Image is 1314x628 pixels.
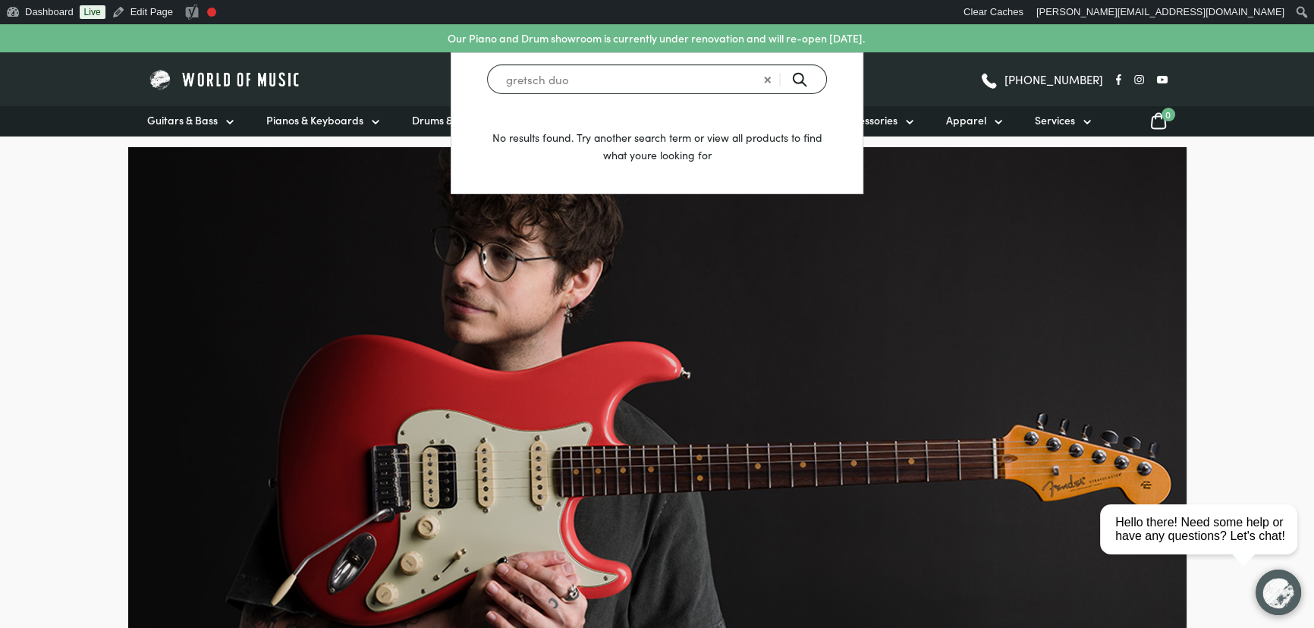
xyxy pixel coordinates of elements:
[147,112,218,128] span: Guitars & Bass
[207,8,216,17] div: Needs improvement
[266,112,363,128] span: Pianos & Keyboards
[451,53,863,193] div: No results found. Try another search term or view all products to find what youre looking for
[754,63,781,71] span: Clear
[841,112,897,128] span: Accessories
[412,112,508,128] span: Drums & Percussion
[1094,461,1314,628] iframe: Chat with our support team
[979,68,1103,91] a: [PHONE_NUMBER]
[448,30,865,46] p: Our Piano and Drum showroom is currently under renovation and will re-open [DATE].
[1035,112,1075,128] span: Services
[946,112,986,128] span: Apparel
[147,68,303,91] img: World of Music
[80,5,105,19] a: Live
[1004,74,1103,85] span: [PHONE_NUMBER]
[487,64,827,94] input: Search for a product ...
[1162,108,1175,121] span: 0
